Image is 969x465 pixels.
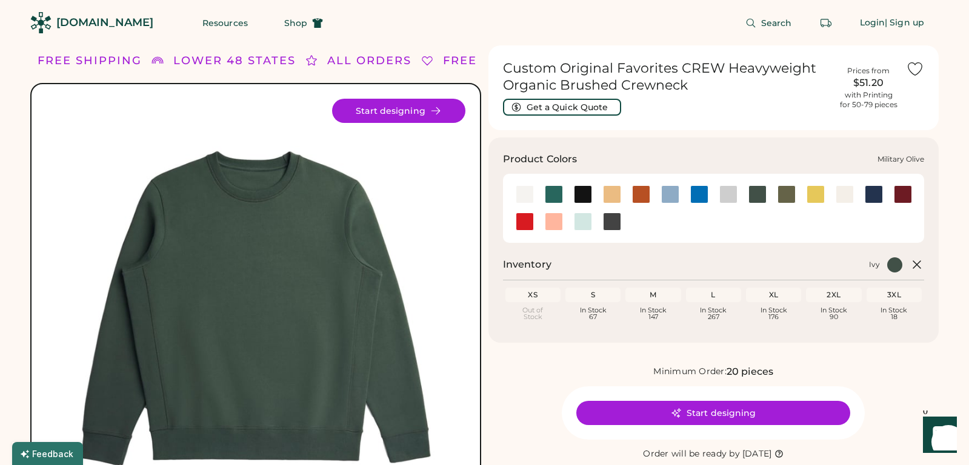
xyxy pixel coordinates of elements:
[847,66,890,76] div: Prices from
[911,411,964,463] iframe: Front Chat
[568,290,618,300] div: S
[173,53,296,69] div: LOWER 48 STATES
[503,99,621,116] button: Get a Quick Quote
[860,17,885,29] div: Login
[38,53,142,69] div: FREE SHIPPING
[731,11,807,35] button: Search
[628,290,678,300] div: M
[508,290,558,300] div: XS
[653,366,727,378] div: Minimum Order:
[761,19,792,27] span: Search
[727,364,773,379] div: 20 pieces
[877,154,924,164] div: Military Olive
[508,307,558,320] div: Out of Stock
[688,290,739,300] div: L
[688,307,739,320] div: In Stock 267
[327,53,411,69] div: ALL ORDERS
[443,53,547,69] div: FREE SHIPPING
[869,260,880,269] div: Ivy
[332,99,465,123] button: Start designing
[284,19,307,27] span: Shop
[814,11,838,35] button: Retrieve an order
[808,307,859,320] div: In Stock 90
[748,307,799,320] div: In Stock 176
[869,290,919,300] div: 3XL
[643,448,740,460] div: Order will be ready by
[56,15,153,30] div: [DOMAIN_NAME]
[270,11,338,35] button: Shop
[840,90,897,110] div: with Printing for 50-79 pieces
[503,60,831,94] h1: Custom Original Favorites CREW Heavyweight Organic Brushed Crewneck
[742,448,772,460] div: [DATE]
[885,17,924,29] div: | Sign up
[808,290,859,300] div: 2XL
[576,401,850,425] button: Start designing
[869,307,919,320] div: In Stock 18
[838,76,899,90] div: $51.20
[503,152,578,167] h3: Product Colors
[188,11,262,35] button: Resources
[568,307,618,320] div: In Stock 67
[30,12,52,33] img: Rendered Logo - Screens
[748,290,799,300] div: XL
[628,307,678,320] div: In Stock 147
[503,257,551,272] h2: Inventory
